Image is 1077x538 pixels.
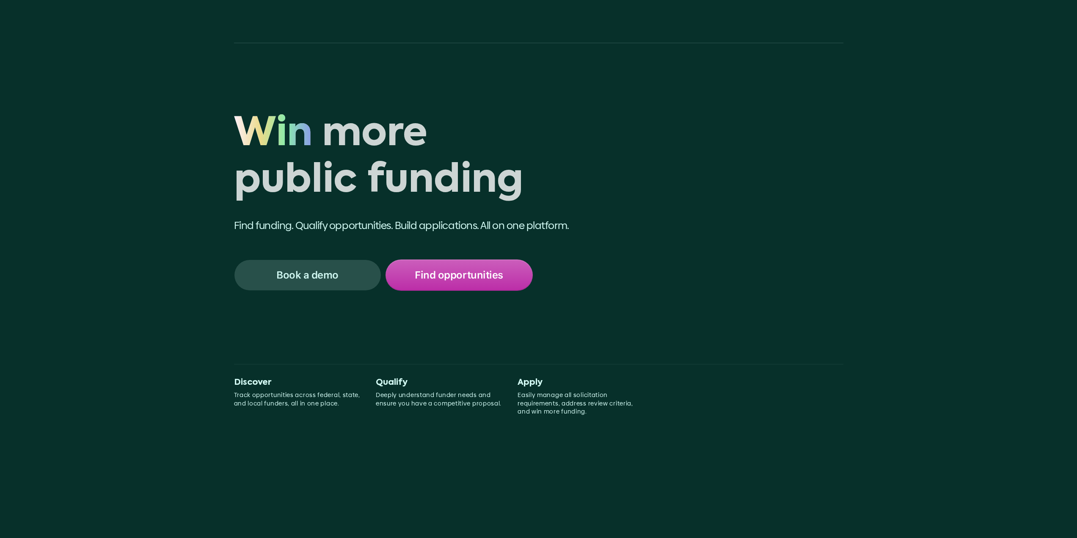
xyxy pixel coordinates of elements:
[234,391,362,408] p: Track opportunities across federal, state, and local funders, all in one place.
[719,19,748,27] p: Solutions
[229,18,288,28] p: STREAMLINE
[386,259,533,291] a: Find opportunities
[217,18,288,28] a: STREAMLINE
[234,259,381,291] a: Book a demo
[763,19,788,27] p: Security
[518,391,646,416] p: Easily manage all solicitation requirements, address review criteria, and win more funding.
[757,15,795,30] a: Security
[518,378,646,388] p: Apply
[826,15,860,30] a: Pricing
[234,111,621,205] h1: Win more public funding
[833,19,854,27] p: Pricing
[234,218,621,233] p: Find funding. Qualify opportunities. Build applications. All on one platform.
[797,15,824,30] a: Blog
[415,270,503,281] p: Find opportunities
[276,270,339,281] p: Book a demo
[376,378,504,388] p: Qualify
[376,391,504,408] p: Deeply understand funder needs and ensure you have a competitive proposal.
[678,15,711,30] a: Home
[804,19,818,27] p: Blog
[234,378,362,388] p: Discover
[234,111,312,158] span: Win
[685,19,704,27] p: Home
